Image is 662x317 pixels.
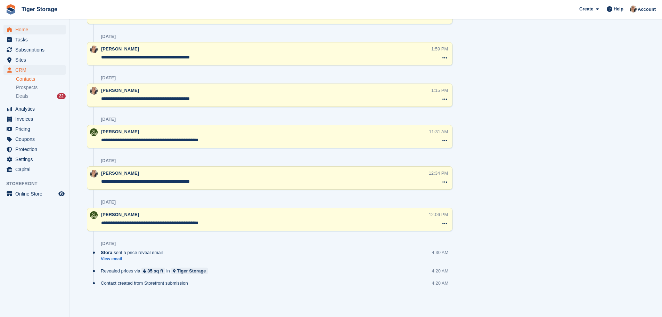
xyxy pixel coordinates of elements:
[3,189,66,199] a: menu
[630,6,637,13] img: Becky Martin
[101,199,116,205] div: [DATE]
[429,211,448,218] div: 12:06 PM
[15,154,57,164] span: Settings
[3,25,66,34] a: menu
[429,128,448,135] div: 11:31 AM
[90,211,98,219] img: Matthew Ellwood
[101,158,116,164] div: [DATE]
[90,87,98,95] img: Becky Martin
[90,170,98,177] img: Becky Martin
[15,25,57,34] span: Home
[101,171,139,176] span: [PERSON_NAME]
[579,6,593,13] span: Create
[101,129,139,134] span: [PERSON_NAME]
[3,55,66,65] a: menu
[90,128,98,136] img: Matthew Ellwood
[101,46,139,51] span: [PERSON_NAME]
[101,75,116,81] div: [DATE]
[15,114,57,124] span: Invoices
[101,256,166,262] a: View email
[16,93,28,100] span: Deals
[15,104,57,114] span: Analytics
[614,6,623,13] span: Help
[15,45,57,55] span: Subscriptions
[177,268,206,274] div: Tiger Storage
[3,134,66,144] a: menu
[3,104,66,114] a: menu
[3,144,66,154] a: menu
[101,249,112,256] span: Stora
[101,268,211,274] div: Revealed prices via in
[101,212,139,217] span: [PERSON_NAME]
[15,134,57,144] span: Coupons
[432,280,449,286] div: 4:20 AM
[3,65,66,75] a: menu
[101,241,116,246] div: [DATE]
[431,87,448,94] div: 1:15 PM
[3,165,66,174] a: menu
[101,280,191,286] div: Contact created from Storefront submission
[101,88,139,93] span: [PERSON_NAME]
[15,165,57,174] span: Capital
[431,46,448,52] div: 1:59 PM
[3,45,66,55] a: menu
[3,154,66,164] a: menu
[3,124,66,134] a: menu
[6,180,69,187] span: Storefront
[3,114,66,124] a: menu
[3,35,66,45] a: menu
[141,268,165,274] a: 35 sq ft
[16,84,38,91] span: Prospects
[432,268,449,274] div: 4:20 AM
[15,144,57,154] span: Protection
[15,35,57,45] span: Tasks
[147,268,163,274] div: 35 sq ft
[6,4,16,15] img: stora-icon-8386f47178a22dfd0bd8f6a31ec36ba5ce8667c1dd55bd0f319d3a0aa187defe.svg
[171,268,208,274] a: Tiger Storage
[16,76,66,82] a: Contacts
[432,249,449,256] div: 4:30 AM
[90,46,98,53] img: Becky Martin
[57,190,66,198] a: Preview store
[15,189,57,199] span: Online Store
[19,3,60,15] a: Tiger Storage
[15,55,57,65] span: Sites
[16,93,66,100] a: Deals 22
[101,34,116,39] div: [DATE]
[638,6,656,13] span: Account
[101,117,116,122] div: [DATE]
[15,124,57,134] span: Pricing
[57,93,66,99] div: 22
[429,170,448,176] div: 12:34 PM
[15,65,57,75] span: CRM
[16,84,66,91] a: Prospects
[101,249,166,256] div: sent a price reveal email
